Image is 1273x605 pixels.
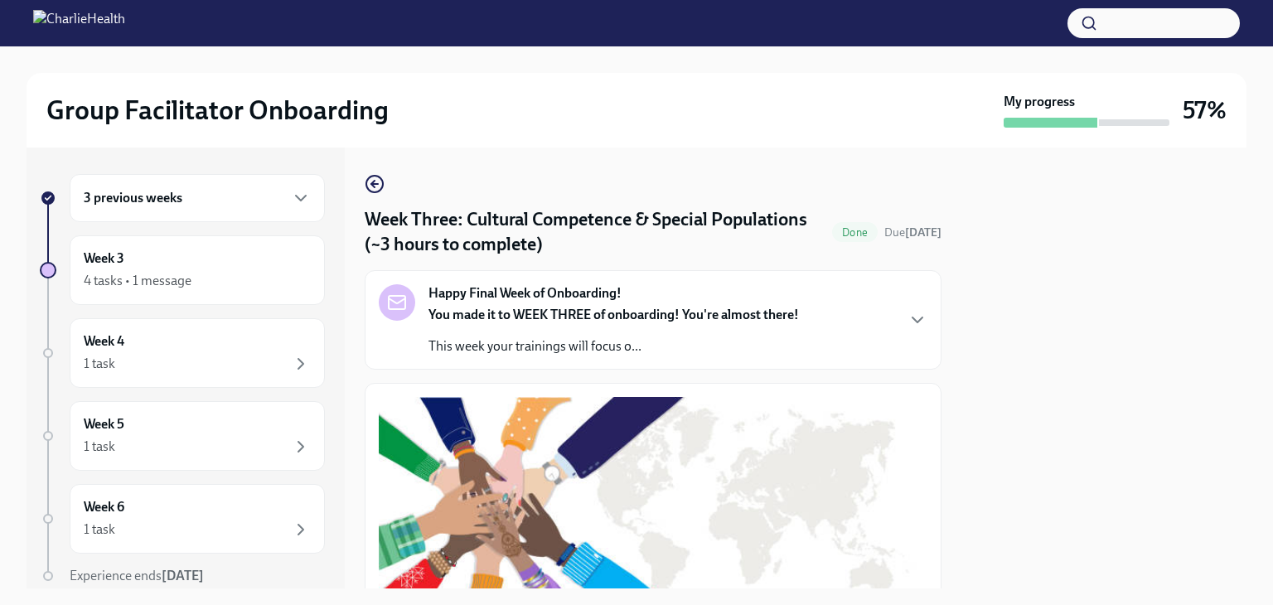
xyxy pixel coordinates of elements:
[84,355,115,373] div: 1 task
[428,337,799,356] p: This week your trainings will focus o...
[1183,95,1227,125] h3: 57%
[428,284,622,302] strong: Happy Final Week of Onboarding!
[84,189,182,207] h6: 3 previous weeks
[162,568,204,583] strong: [DATE]
[428,307,799,322] strong: You made it to WEEK THREE of onboarding! You're almost there!
[84,438,115,456] div: 1 task
[84,332,124,351] h6: Week 4
[40,318,325,388] a: Week 41 task
[84,415,124,433] h6: Week 5
[905,225,941,240] strong: [DATE]
[84,498,124,516] h6: Week 6
[40,235,325,305] a: Week 34 tasks • 1 message
[365,207,825,257] h4: Week Three: Cultural Competence & Special Populations (~3 hours to complete)
[884,225,941,240] span: Due
[84,520,115,539] div: 1 task
[1004,93,1075,111] strong: My progress
[70,174,325,222] div: 3 previous weeks
[84,272,191,290] div: 4 tasks • 1 message
[46,94,389,127] h2: Group Facilitator Onboarding
[832,226,878,239] span: Done
[40,484,325,554] a: Week 61 task
[884,225,941,240] span: September 29th, 2025 08:00
[33,10,125,36] img: CharlieHealth
[84,249,124,268] h6: Week 3
[40,401,325,471] a: Week 51 task
[70,568,204,583] span: Experience ends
